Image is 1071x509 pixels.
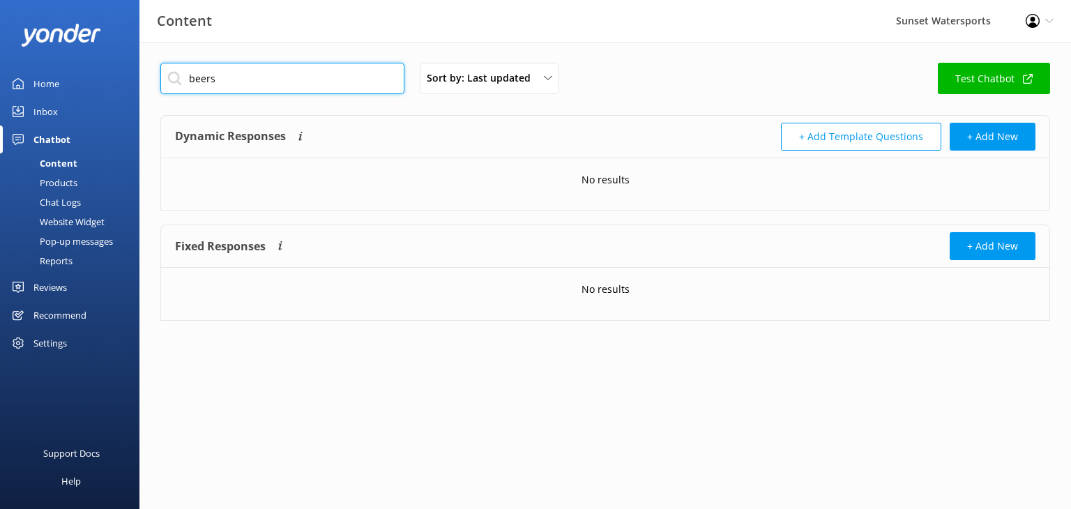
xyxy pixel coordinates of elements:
[21,24,101,47] img: yonder-white-logo.png
[61,467,81,495] div: Help
[8,173,139,192] a: Products
[8,251,139,271] a: Reports
[582,172,630,188] p: No results
[8,231,139,251] a: Pop-up messages
[8,153,139,173] a: Content
[33,70,59,98] div: Home
[938,63,1050,94] a: Test Chatbot
[582,282,630,297] p: No results
[781,123,941,151] button: + Add Template Questions
[8,192,81,212] div: Chat Logs
[950,123,1035,151] button: + Add New
[160,63,404,94] input: Search all Chatbot Content
[43,439,100,467] div: Support Docs
[8,212,139,231] a: Website Widget
[33,329,67,357] div: Settings
[33,126,70,153] div: Chatbot
[33,273,67,301] div: Reviews
[175,232,266,260] h4: Fixed Responses
[33,301,86,329] div: Recommend
[8,173,77,192] div: Products
[8,251,73,271] div: Reports
[950,232,1035,260] button: + Add New
[175,123,286,151] h4: Dynamic Responses
[33,98,58,126] div: Inbox
[8,153,77,173] div: Content
[157,10,212,32] h3: Content
[427,70,539,86] span: Sort by: Last updated
[8,231,113,251] div: Pop-up messages
[8,212,105,231] div: Website Widget
[8,192,139,212] a: Chat Logs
